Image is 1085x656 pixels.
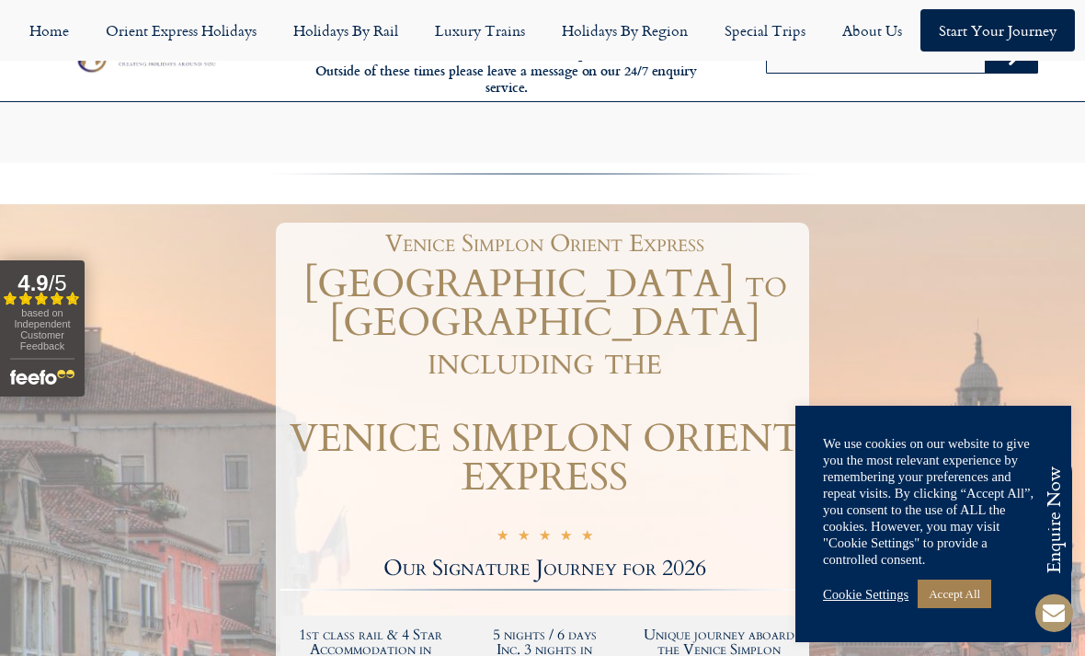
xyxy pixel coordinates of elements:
a: Luxury Trains [417,9,543,52]
a: Special Trips [706,9,824,52]
h1: [GEOGRAPHIC_DATA] to [GEOGRAPHIC_DATA] including the VENICE SIMPLON ORIENT EXPRESS [280,265,809,497]
i: ☆ [497,529,508,547]
a: Home [11,9,87,52]
a: Cookie Settings [823,586,908,603]
h1: Venice Simplon Orient Express [290,232,800,256]
a: Accept All [918,580,991,608]
div: 5/5 [497,527,593,547]
i: ☆ [581,529,593,547]
a: Holidays by Rail [275,9,417,52]
div: We use cookies on our website to give you the most relevant experience by remembering your prefer... [823,435,1044,568]
nav: Menu [9,9,1076,52]
a: Holidays by Region [543,9,706,52]
h6: [DATE] to [DATE] 9am – 5pm Outside of these times please leave a message on our 24/7 enquiry serv... [294,45,719,97]
a: Start your Journey [920,9,1075,52]
a: About Us [824,9,920,52]
i: ☆ [539,529,551,547]
a: Orient Express Holidays [87,9,275,52]
h2: Our Signature Journey for 2026 [280,558,809,580]
i: ☆ [560,529,572,547]
i: ☆ [518,529,530,547]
